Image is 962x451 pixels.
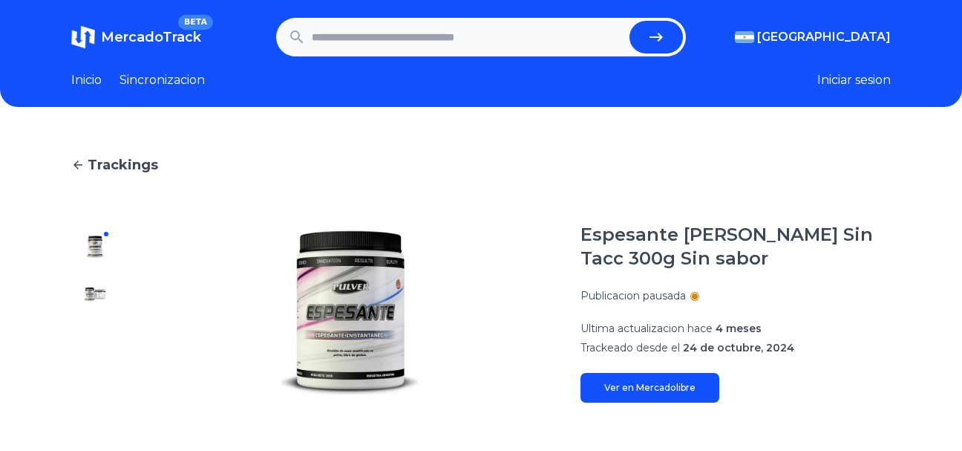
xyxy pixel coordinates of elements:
[735,28,891,46] button: [GEOGRAPHIC_DATA]
[580,288,686,303] p: Publicacion pausada
[817,71,891,89] button: Iniciar sesion
[101,29,201,45] span: MercadoTrack
[120,71,205,89] a: Sincronizacion
[148,223,551,403] img: Espesante Pulver Sin Tacc 300g Sin sabor
[71,155,891,175] a: Trackings
[580,223,891,270] h1: Espesante [PERSON_NAME] Sin Tacc 300g Sin sabor
[83,282,107,306] img: Espesante Pulver Sin Tacc 300g Sin sabor
[88,155,158,175] span: Trackings
[757,28,891,46] span: [GEOGRAPHIC_DATA]
[716,322,762,335] span: 4 meses
[83,235,107,259] img: Espesante Pulver Sin Tacc 300g Sin sabor
[735,31,754,43] img: Argentina
[71,25,95,49] img: MercadoTrack
[83,330,107,354] img: Espesante Pulver Sin Tacc 300g Sin sabor
[178,15,213,30] span: BETA
[580,322,713,335] span: Ultima actualizacion hace
[683,341,794,354] span: 24 de octubre, 2024
[71,25,201,49] a: MercadoTrackBETA
[580,341,680,354] span: Trackeado desde el
[580,373,719,403] a: Ver en Mercadolibre
[71,71,102,89] a: Inicio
